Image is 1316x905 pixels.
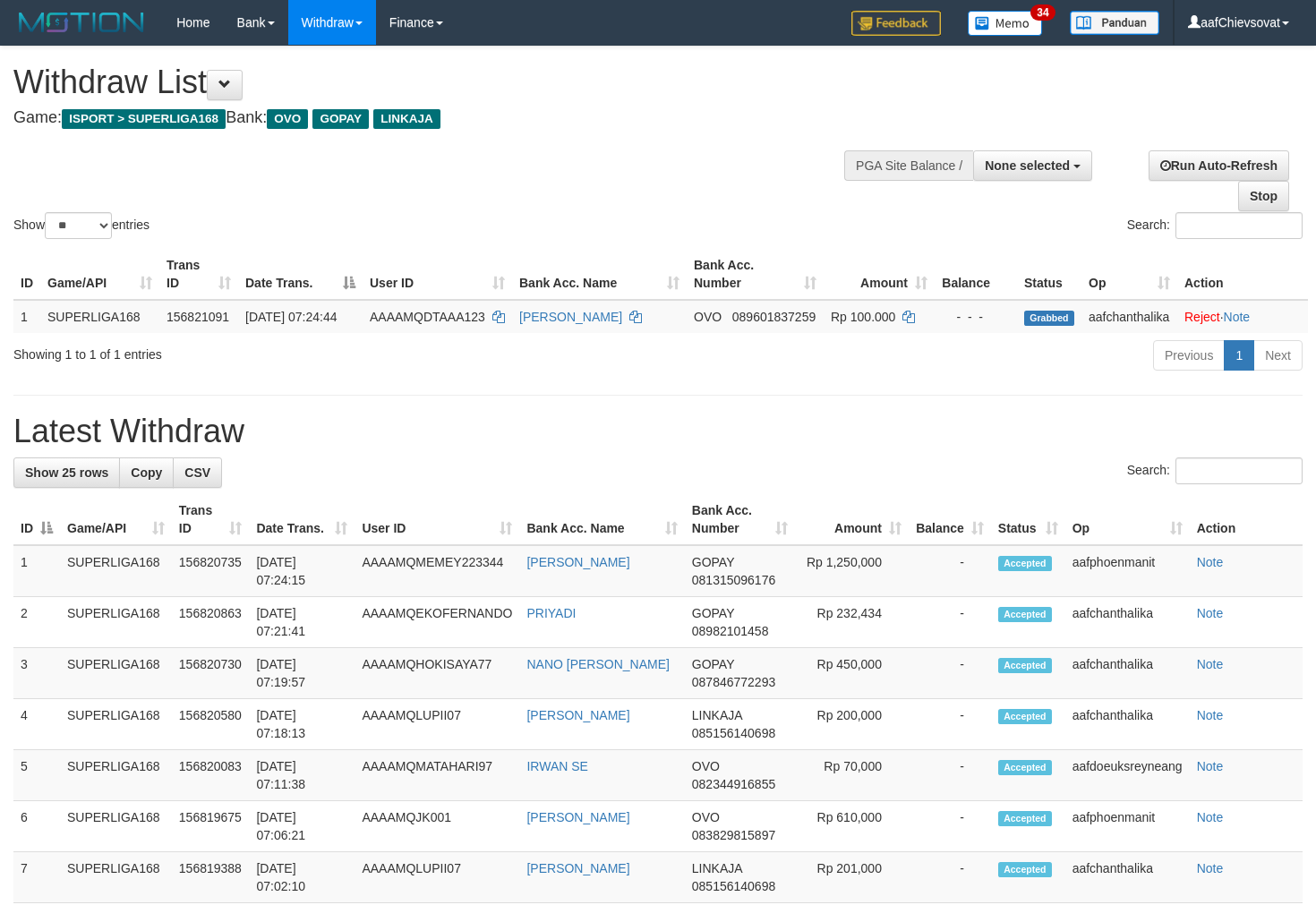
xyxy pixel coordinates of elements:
[1065,852,1190,903] td: aafchanthalika
[998,709,1052,724] span: Accepted
[795,494,909,545] th: Amount: activate to sort column ascending
[245,310,337,324] span: [DATE] 07:24:44
[1184,310,1220,324] a: Reject
[909,699,991,750] td: -
[172,699,250,750] td: 156820580
[1017,249,1081,300] th: Status
[159,249,238,300] th: Trans ID: activate to sort column ascending
[526,759,587,773] a: IRWAN SE
[60,852,172,903] td: SUPERLIGA168
[998,760,1052,775] span: Accepted
[692,861,742,875] span: LINKAJA
[795,699,909,750] td: Rp 200,000
[692,675,775,689] span: Copy 087846772293 to clipboard
[526,861,629,875] a: [PERSON_NAME]
[526,555,629,569] a: [PERSON_NAME]
[998,607,1052,622] span: Accepted
[119,457,174,488] a: Copy
[249,545,355,597] td: [DATE] 07:24:15
[13,750,60,801] td: 5
[1070,11,1159,35] img: panduan.png
[1024,311,1074,326] span: Grabbed
[1224,340,1254,371] a: 1
[732,310,816,324] span: Copy 089601837259 to clipboard
[373,109,440,129] span: LINKAJA
[60,801,172,852] td: SUPERLIGA168
[909,494,991,545] th: Balance: activate to sort column ascending
[363,249,512,300] th: User ID: activate to sort column ascending
[13,545,60,597] td: 1
[62,109,226,129] span: ISPORT > SUPERLIGA168
[355,699,519,750] td: AAAAMQLUPII07
[1153,340,1225,371] a: Previous
[267,109,308,129] span: OVO
[1175,457,1303,484] input: Search:
[167,310,229,324] span: 156821091
[526,810,629,824] a: [PERSON_NAME]
[935,249,1017,300] th: Balance
[1238,181,1289,211] a: Stop
[1030,4,1055,21] span: 34
[172,648,250,699] td: 156820730
[13,457,120,488] a: Show 25 rows
[60,750,172,801] td: SUPERLIGA168
[685,494,795,545] th: Bank Acc. Number: activate to sort column ascending
[60,545,172,597] td: SUPERLIGA168
[909,852,991,903] td: -
[998,658,1052,673] span: Accepted
[844,150,973,181] div: PGA Site Balance /
[1065,597,1190,648] td: aafchanthalika
[13,494,60,545] th: ID: activate to sort column descending
[249,750,355,801] td: [DATE] 07:11:38
[13,9,150,36] img: MOTION_logo.png
[692,657,734,671] span: GOPAY
[909,750,991,801] td: -
[692,624,769,638] span: Copy 08982101458 to clipboard
[249,494,355,545] th: Date Trans.: activate to sort column ascending
[692,777,775,791] span: Copy 082344916855 to clipboard
[692,708,742,722] span: LINKAJA
[942,308,1010,326] div: - - -
[973,150,1092,181] button: None selected
[1175,212,1303,239] input: Search:
[824,249,935,300] th: Amount: activate to sort column ascending
[519,494,684,545] th: Bank Acc. Name: activate to sort column ascending
[1197,759,1224,773] a: Note
[909,597,991,648] td: -
[13,648,60,699] td: 3
[312,109,369,129] span: GOPAY
[172,494,250,545] th: Trans ID: activate to sort column ascending
[998,556,1052,571] span: Accepted
[526,657,669,671] a: NANO [PERSON_NAME]
[355,750,519,801] td: AAAAMQMATAHARI97
[238,249,363,300] th: Date Trans.: activate to sort column descending
[1065,648,1190,699] td: aafchanthalika
[355,648,519,699] td: AAAAMQHOKISAYA77
[795,801,909,852] td: Rp 610,000
[60,699,172,750] td: SUPERLIGA168
[692,828,775,842] span: Copy 083829815897 to clipboard
[851,11,941,36] img: Feedback.jpg
[1190,494,1303,545] th: Action
[692,573,775,587] span: Copy 081315096176 to clipboard
[1149,150,1289,181] a: Run Auto-Refresh
[172,801,250,852] td: 156819675
[1197,606,1224,620] a: Note
[131,465,162,480] span: Copy
[526,606,576,620] a: PRIYADI
[60,648,172,699] td: SUPERLIGA168
[355,545,519,597] td: AAAAMQMEMEY223344
[1065,494,1190,545] th: Op: activate to sort column ascending
[909,545,991,597] td: -
[370,310,485,324] span: AAAAMQDTAAA123
[60,494,172,545] th: Game/API: activate to sort column ascending
[1197,657,1224,671] a: Note
[249,852,355,903] td: [DATE] 07:02:10
[512,249,687,300] th: Bank Acc. Name: activate to sort column ascending
[692,726,775,740] span: Copy 085156140698 to clipboard
[985,158,1070,173] span: None selected
[13,801,60,852] td: 6
[355,801,519,852] td: AAAAMQJK001
[1177,300,1308,333] td: ·
[692,606,734,620] span: GOPAY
